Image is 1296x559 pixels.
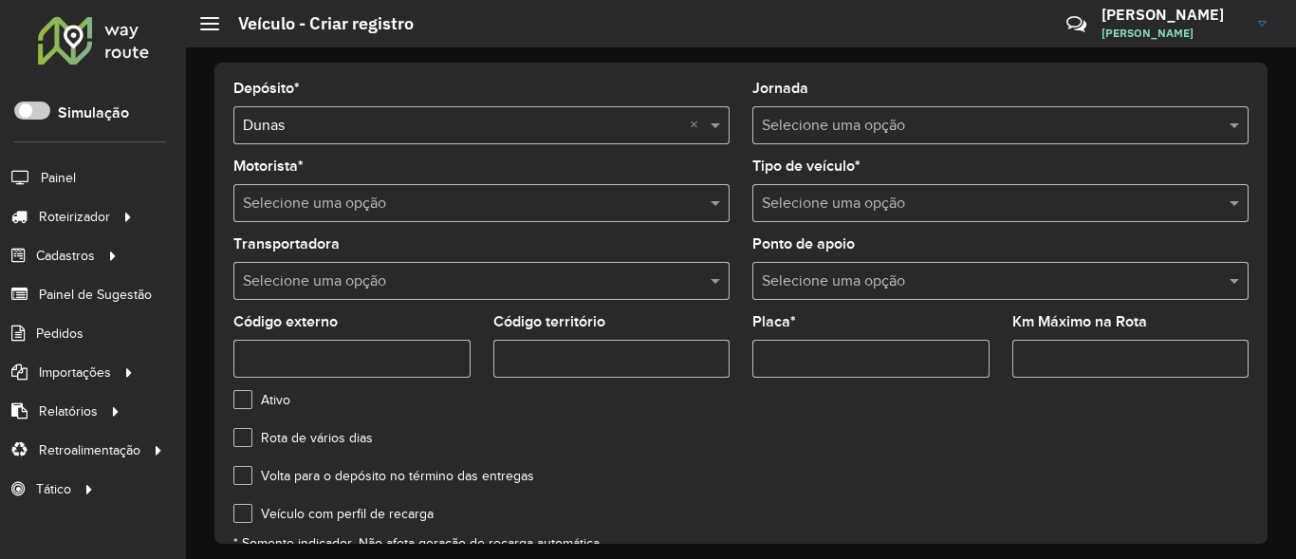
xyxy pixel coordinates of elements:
[39,401,98,421] span: Relatórios
[58,102,129,124] label: Simulação
[39,207,110,227] span: Roteirizador
[233,77,300,100] label: Depósito
[219,13,414,34] h2: Veículo - Criar registro
[493,310,605,333] label: Código território
[752,233,855,255] label: Ponto de apoio
[690,114,706,137] span: Clear all
[36,479,71,499] span: Tático
[36,246,95,266] span: Cadastros
[1102,6,1244,24] h3: [PERSON_NAME]
[752,310,796,333] label: Placa
[233,428,373,448] label: Rota de vários dias
[752,77,808,100] label: Jornada
[752,155,861,177] label: Tipo de veículo
[39,440,140,460] span: Retroalimentação
[1102,25,1244,42] span: [PERSON_NAME]
[41,168,76,188] span: Painel
[233,390,290,410] label: Ativo
[233,504,434,524] label: Veículo com perfil de recarga
[233,155,304,177] label: Motorista
[1012,310,1147,333] label: Km Máximo na Rota
[36,324,83,344] span: Pedidos
[233,310,338,333] label: Código externo
[233,233,340,255] label: Transportadora
[233,466,534,486] label: Volta para o depósito no término das entregas
[39,363,111,382] span: Importações
[1056,4,1097,45] a: Contato Rápido
[39,285,152,305] span: Painel de Sugestão
[233,536,602,550] small: * Somente indicador. Não afeta geração de recarga automática.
